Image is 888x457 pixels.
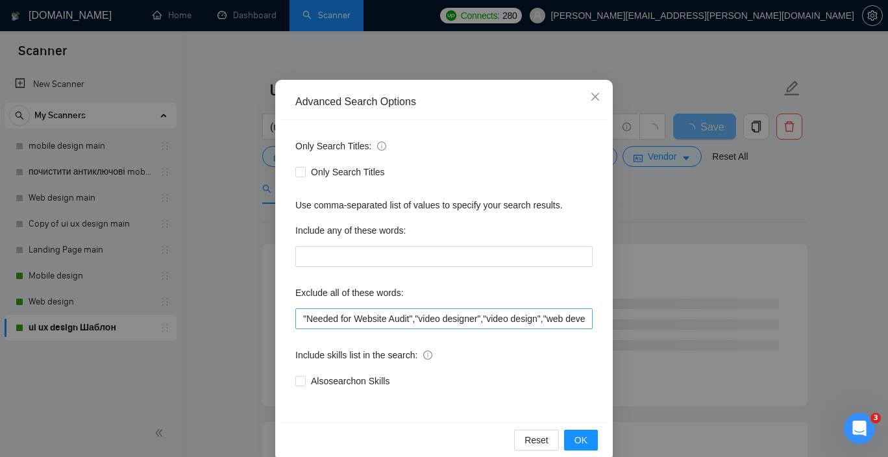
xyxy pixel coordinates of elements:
button: OK [564,430,598,451]
label: Include any of these words: [295,220,406,241]
span: Only Search Titles: [295,139,386,153]
div: Advanced Search Options [295,95,593,109]
span: 3 [870,413,881,423]
div: Use comma-separated list of values to specify your search results. [295,198,593,212]
button: Close [578,80,613,115]
span: Reset [524,433,549,447]
button: Reset [514,430,559,451]
iframe: Intercom live chat [844,413,875,444]
span: Include skills list in the search: [295,348,432,362]
span: close [590,92,600,102]
label: Exclude all of these words: [295,282,404,303]
span: Only Search Titles [306,165,390,179]
span: OK [574,433,587,447]
span: info-circle [423,351,432,360]
span: Also search on Skills [306,374,395,388]
span: info-circle [377,142,386,151]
